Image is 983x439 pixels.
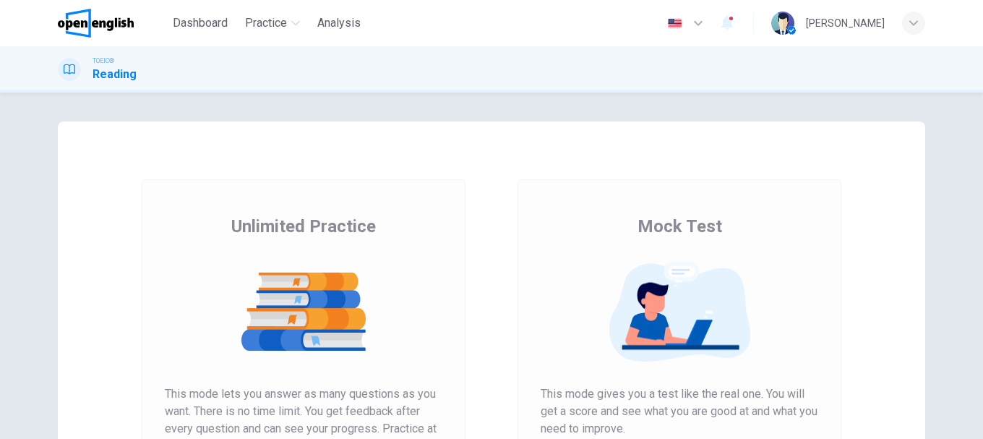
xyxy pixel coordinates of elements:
button: Analysis [312,10,366,36]
span: Practice [245,14,287,32]
span: Analysis [317,14,361,32]
span: This mode gives you a test like the real one. You will get a score and see what you are good at a... [541,385,818,438]
button: Practice [239,10,306,36]
button: Dashboard [167,10,233,36]
img: Profile picture [771,12,794,35]
span: TOEIC® [93,56,114,66]
span: Mock Test [638,215,722,238]
div: [PERSON_NAME] [806,14,885,32]
img: en [666,18,684,29]
h1: Reading [93,66,137,83]
img: OpenEnglish logo [58,9,134,38]
span: Dashboard [173,14,228,32]
a: OpenEnglish logo [58,9,167,38]
span: Unlimited Practice [231,215,376,238]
